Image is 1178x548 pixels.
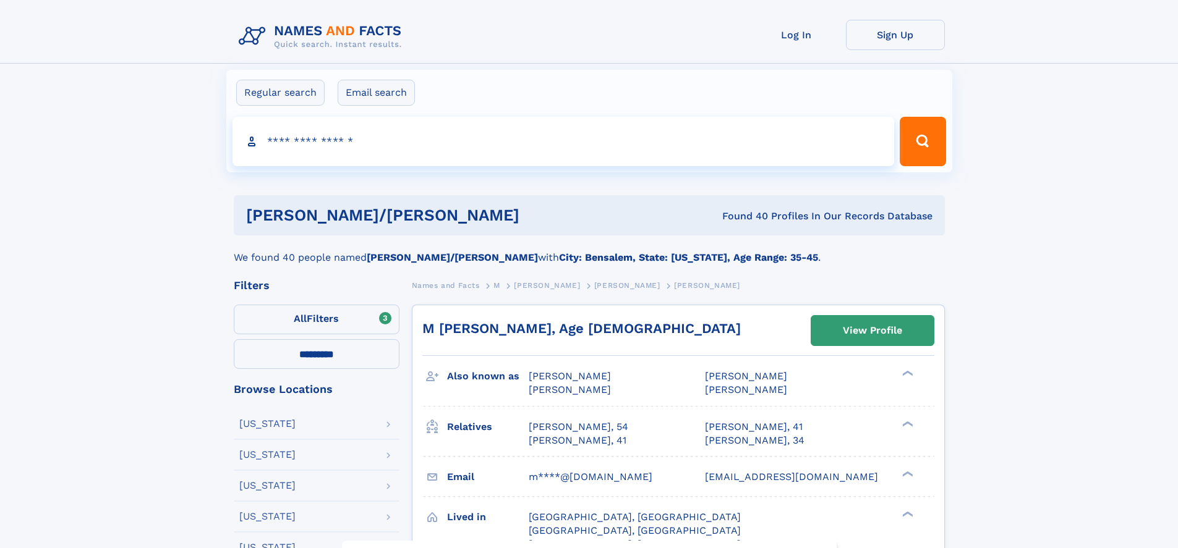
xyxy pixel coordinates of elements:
[514,277,580,293] a: [PERSON_NAME]
[447,466,529,487] h3: Email
[493,281,500,290] span: M
[493,277,500,293] a: M
[447,366,529,387] h3: Also known as
[447,507,529,528] h3: Lived in
[899,419,914,428] div: ❯
[899,369,914,377] div: ❯
[239,450,296,460] div: [US_STATE]
[674,281,740,290] span: [PERSON_NAME]
[843,316,902,345] div: View Profile
[529,370,611,382] span: [PERSON_NAME]
[811,316,934,345] a: View Profile
[899,470,914,478] div: ❯
[705,420,803,434] a: [PERSON_NAME], 41
[239,481,296,491] div: [US_STATE]
[529,420,628,434] a: [PERSON_NAME], 54
[412,277,480,293] a: Names and Facts
[234,384,399,395] div: Browse Locations
[594,281,660,290] span: [PERSON_NAME]
[705,370,787,382] span: [PERSON_NAME]
[239,512,296,521] div: [US_STATE]
[234,305,399,334] label: Filters
[846,20,945,50] a: Sign Up
[900,117,945,166] button: Search Button
[239,419,296,429] div: [US_STATE]
[594,277,660,293] a: [PERSON_NAME]
[234,235,945,265] div: We found 40 people named with .
[234,280,399,291] div: Filters
[529,511,741,523] span: [GEOGRAPHIC_DATA], [GEOGRAPHIC_DATA]
[529,384,611,395] span: [PERSON_NAME]
[529,434,626,447] a: [PERSON_NAME], 41
[236,80,325,106] label: Regular search
[367,251,538,263] b: [PERSON_NAME]/[PERSON_NAME]
[447,416,529,437] h3: Relatives
[529,525,741,536] span: [GEOGRAPHIC_DATA], [GEOGRAPHIC_DATA]
[422,321,741,336] a: M [PERSON_NAME], Age [DEMOGRAPHIC_DATA]
[559,251,818,263] b: City: Bensalem, State: [US_STATE], Age Range: 35-45
[747,20,846,50] a: Log In
[621,209,933,223] div: Found 40 Profiles In Our Records Database
[705,471,878,483] span: [EMAIL_ADDRESS][DOMAIN_NAME]
[705,434,805,447] a: [PERSON_NAME], 34
[338,80,415,106] label: Email search
[234,20,412,53] img: Logo Names and Facts
[233,117,895,166] input: search input
[514,281,580,290] span: [PERSON_NAME]
[899,510,914,518] div: ❯
[705,384,787,395] span: [PERSON_NAME]
[294,313,307,324] span: All
[246,208,621,223] h1: [PERSON_NAME]/[PERSON_NAME]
